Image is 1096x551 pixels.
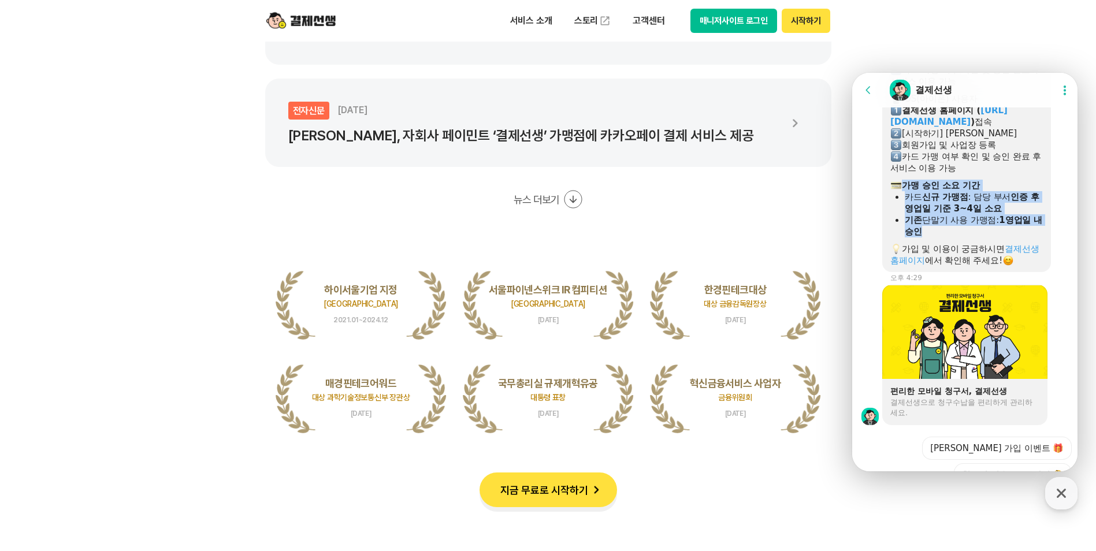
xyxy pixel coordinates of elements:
[337,105,367,116] span: [DATE]
[276,410,447,417] span: [DATE]
[463,297,634,311] p: [GEOGRAPHIC_DATA]
[463,410,634,417] span: [DATE]
[650,297,821,311] p: 대상 금융감독원장상
[266,10,336,32] img: logo
[588,482,604,498] img: 화살표 아이콘
[288,102,329,120] div: 전자신문
[625,10,673,31] p: 고객센터
[463,390,634,404] p: 대통령 표창
[514,190,582,209] button: 뉴스 더보기
[502,10,560,31] p: 서비스 소개
[276,283,447,297] p: 하이서울기업 지정
[480,472,617,507] button: 지금 무료로 시작하기
[288,128,779,144] p: [PERSON_NAME], 자회사 페이민트 ‘결제선생’ 가맹점에 카카오페이 결제 서비스 제공
[650,390,821,404] p: 금융위원회
[276,317,447,323] span: 2021.01~2024.12
[102,390,220,414] button: 청구서 이용 요금•방법 🤔
[852,73,1078,471] iframe: Channel chat
[276,390,447,404] p: 대상 과학기술정보통신부 장관상
[650,410,821,417] span: [DATE]
[782,110,808,136] img: 화살표 아이콘
[650,283,821,297] p: 한경핀테크대상
[599,15,611,27] img: 외부 도메인 오픈
[276,377,447,390] p: 매경핀테크어워드
[463,283,634,297] p: 서울파이넨스위크 IR 컴피티션
[463,317,634,323] span: [DATE]
[463,377,634,390] p: 국무총리실 규제개혁유공
[650,317,821,323] span: [DATE]
[566,9,619,32] a: 스토리
[276,297,447,311] p: [GEOGRAPHIC_DATA]
[690,9,778,33] button: 매니저사이트 로그인
[782,9,830,33] button: 시작하기
[650,377,821,390] p: 혁신금융서비스 사업자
